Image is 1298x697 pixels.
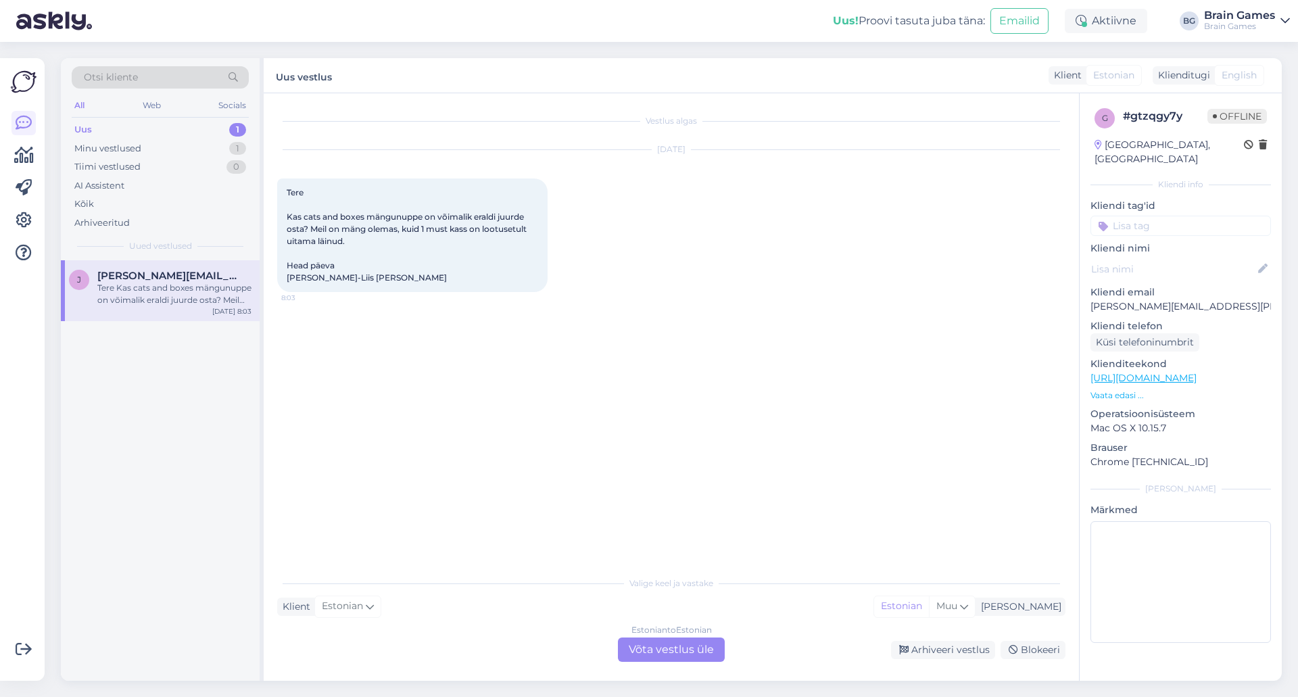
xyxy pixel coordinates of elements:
[1153,68,1210,82] div: Klienditugi
[129,240,192,252] span: Uued vestlused
[84,70,138,85] span: Otsi kliente
[1090,421,1271,435] p: Mac OS X 10.15.7
[1204,10,1290,32] a: Brain GamesBrain Games
[97,270,238,282] span: jane.liis.arend@gmail.com
[1090,389,1271,402] p: Vaata edasi ...
[277,143,1065,155] div: [DATE]
[1180,11,1199,30] div: BG
[1090,372,1197,384] a: [URL][DOMAIN_NAME]
[276,66,332,85] label: Uus vestlus
[1123,108,1207,124] div: # gtzqgy7y
[1102,113,1108,123] span: g
[277,115,1065,127] div: Vestlus algas
[1222,68,1257,82] span: English
[1090,441,1271,455] p: Brauser
[1001,641,1065,659] div: Blokeeri
[1065,9,1147,33] div: Aktiivne
[77,274,81,285] span: j
[277,577,1065,590] div: Valige keel ja vastake
[976,600,1061,614] div: [PERSON_NAME]
[281,293,332,303] span: 8:03
[74,142,141,155] div: Minu vestlused
[1090,455,1271,469] p: Chrome [TECHNICAL_ID]
[833,13,985,29] div: Proovi tasuta juba täna:
[212,306,251,316] div: [DATE] 8:03
[874,596,929,617] div: Estonian
[1090,199,1271,213] p: Kliendi tag'id
[287,187,529,283] span: Tere Kas cats and boxes mängunuppe on võimalik eraldi juurde osta? Meil on mäng olemas, kuid 1 mu...
[1090,178,1271,191] div: Kliendi info
[631,624,712,636] div: Estonian to Estonian
[216,97,249,114] div: Socials
[140,97,164,114] div: Web
[936,600,957,612] span: Muu
[891,641,995,659] div: Arhiveeri vestlus
[1090,357,1271,371] p: Klienditeekond
[322,599,363,614] span: Estonian
[1049,68,1082,82] div: Klient
[1204,21,1275,32] div: Brain Games
[833,14,859,27] b: Uus!
[1095,138,1244,166] div: [GEOGRAPHIC_DATA], [GEOGRAPHIC_DATA]
[1090,241,1271,256] p: Kliendi nimi
[1090,503,1271,517] p: Märkmed
[990,8,1049,34] button: Emailid
[229,142,246,155] div: 1
[74,179,124,193] div: AI Assistent
[74,123,92,137] div: Uus
[74,197,94,211] div: Kõik
[11,69,37,95] img: Askly Logo
[226,160,246,174] div: 0
[74,216,130,230] div: Arhiveeritud
[1093,68,1134,82] span: Estonian
[74,160,141,174] div: Tiimi vestlused
[1090,333,1199,352] div: Küsi telefoninumbrit
[1090,299,1271,314] p: [PERSON_NAME][EMAIL_ADDRESS][PERSON_NAME][DOMAIN_NAME]
[1090,483,1271,495] div: [PERSON_NAME]
[1090,216,1271,236] input: Lisa tag
[229,123,246,137] div: 1
[1090,407,1271,421] p: Operatsioonisüsteem
[618,638,725,662] div: Võta vestlus üle
[1090,319,1271,333] p: Kliendi telefon
[1090,285,1271,299] p: Kliendi email
[72,97,87,114] div: All
[1091,262,1255,277] input: Lisa nimi
[1204,10,1275,21] div: Brain Games
[1207,109,1267,124] span: Offline
[97,282,251,306] div: Tere Kas cats and boxes mängunuppe on võimalik eraldi juurde osta? Meil on mäng olemas, kuid 1 mu...
[277,600,310,614] div: Klient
